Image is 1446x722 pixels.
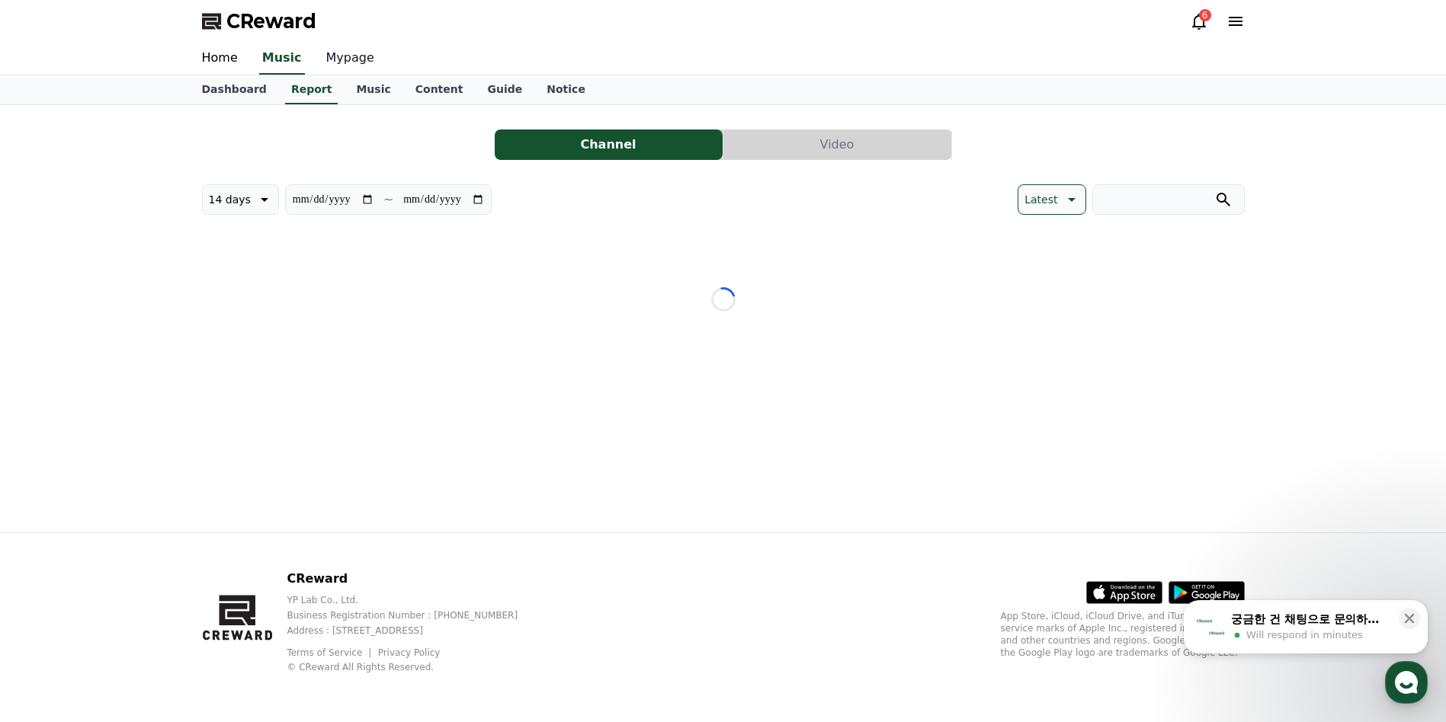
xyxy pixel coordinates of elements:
[403,75,476,104] a: Content
[285,75,338,104] a: Report
[723,129,951,160] button: Video
[378,647,441,658] a: Privacy Policy
[495,129,723,160] button: Channel
[723,129,952,160] a: Video
[226,9,316,34] span: CReward
[1001,610,1245,659] p: App Store, iCloud, iCloud Drive, and iTunes Store are service marks of Apple Inc., registered in ...
[197,483,293,521] a: Settings
[287,609,542,621] p: Business Registration Number : [PHONE_NUMBER]
[287,647,374,658] a: Terms of Service
[190,75,279,104] a: Dashboard
[259,43,305,75] a: Music
[209,189,251,210] p: 14 days
[475,75,534,104] a: Guide
[5,483,101,521] a: Home
[287,570,542,588] p: CReward
[226,506,263,518] span: Settings
[202,9,316,34] a: CReward
[314,43,386,75] a: Mypage
[383,190,393,209] p: ~
[127,506,172,519] span: Messages
[202,184,279,215] button: 14 days
[287,594,542,606] p: YP Lab Co., Ltd.
[287,625,542,637] p: Address : [STREET_ADDRESS]
[101,483,197,521] a: Messages
[1199,9,1211,21] div: 6
[534,75,598,104] a: Notice
[1018,184,1085,215] button: Latest
[287,661,542,673] p: © CReward All Rights Reserved.
[39,506,66,518] span: Home
[1024,189,1057,210] p: Latest
[344,75,402,104] a: Music
[495,129,723,160] a: Channel
[190,43,250,75] a: Home
[1190,12,1208,30] a: 6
